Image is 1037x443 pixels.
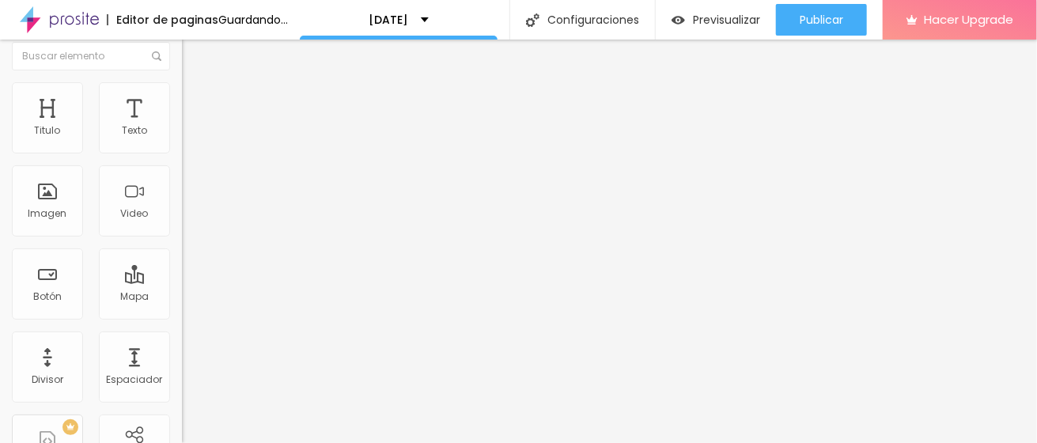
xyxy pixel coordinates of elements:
span: Previsualizar [693,13,760,26]
span: Publicar [800,13,843,26]
div: Editor de paginas [107,14,218,25]
div: Imagen [28,208,67,219]
div: Mapa [120,291,149,302]
button: Previsualizar [656,4,776,36]
p: [DATE] [369,14,409,25]
div: Titulo [35,125,61,136]
div: Divisor [32,374,63,385]
input: Buscar elemento [12,42,170,70]
img: Icone [526,13,539,27]
span: Hacer Upgrade [924,13,1013,26]
img: view-1.svg [672,13,685,27]
div: Guardando... [218,14,288,25]
div: Video [121,208,149,219]
div: Espaciador [107,374,163,385]
img: Icone [152,51,161,61]
div: Botón [33,291,62,302]
div: Texto [122,125,147,136]
iframe: Editor [182,40,1037,443]
button: Publicar [776,4,867,36]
